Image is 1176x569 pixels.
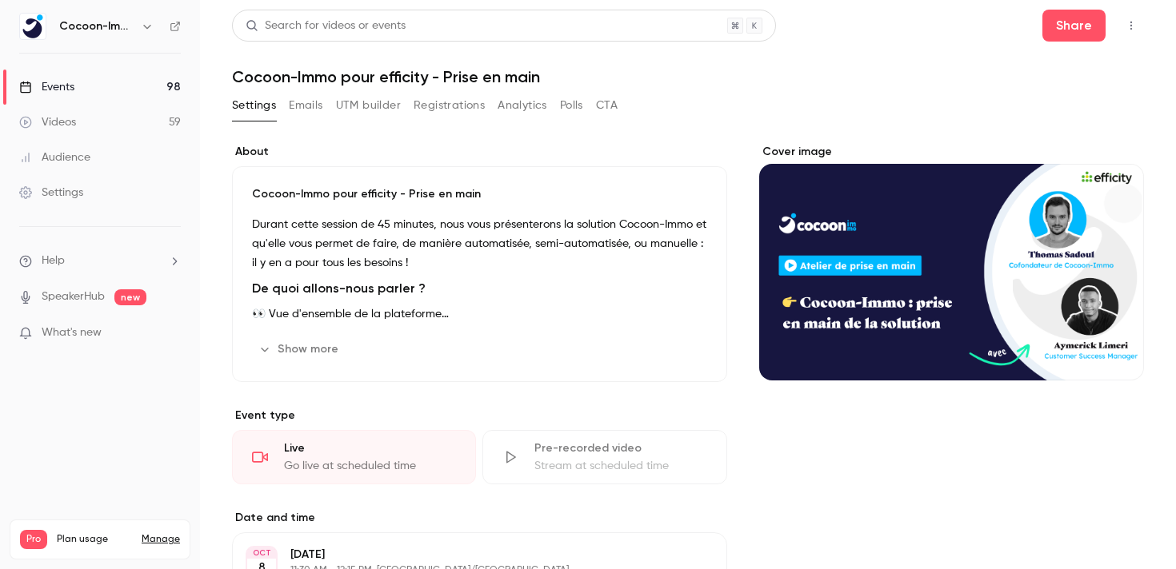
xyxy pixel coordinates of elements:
div: Pre-recorded video [534,440,706,456]
h1: Cocoon-Immo pour efficity - Prise en main [232,67,1144,86]
button: Polls [560,93,583,118]
div: Settings [19,185,83,201]
span: Pro [20,530,47,549]
div: Audience [19,149,90,165]
span: new [114,289,146,305]
button: Show more [252,336,348,362]
div: Stream at scheduled time [534,458,706,474]
section: Cover image [759,144,1144,380]
div: OCT [247,547,276,559]
p: 👀 Vue d'ensemble de la plateforme [252,304,707,324]
div: Go live at scheduled time [284,458,456,474]
button: UTM builder [336,93,401,118]
p: Event type [232,408,727,424]
div: Live [284,440,456,456]
li: help-dropdown-opener [19,253,181,269]
span: Help [42,253,65,269]
div: Videos [19,114,76,130]
p: Cocoon-Immo pour efficity - Prise en main [252,186,707,202]
div: LiveGo live at scheduled time [232,430,476,484]
div: Search for videos or events [246,18,406,34]
button: Emails [289,93,322,118]
button: CTA [596,93,618,118]
div: Pre-recorded videoStream at scheduled time [482,430,726,484]
a: SpeakerHub [42,288,105,305]
label: About [232,144,727,160]
p: Durant cette session de 45 minutes, nous vous présenterons la solution Cocoon-Immo et qu'elle vou... [252,215,707,273]
h2: De quoi allons-nous parler ? [252,279,707,298]
span: What's new [42,324,102,341]
button: Registrations [414,93,485,118]
button: Share [1042,10,1106,42]
a: Manage [142,533,180,546]
button: Settings [232,93,276,118]
label: Date and time [232,510,727,526]
label: Cover image [759,144,1144,160]
p: [DATE] [290,547,642,563]
div: Events [19,79,74,95]
button: Analytics [498,93,547,118]
span: Plan usage [57,533,132,546]
h6: Cocoon-Immo [59,18,134,34]
iframe: Noticeable Trigger [162,326,181,340]
img: Cocoon-Immo [20,14,46,39]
